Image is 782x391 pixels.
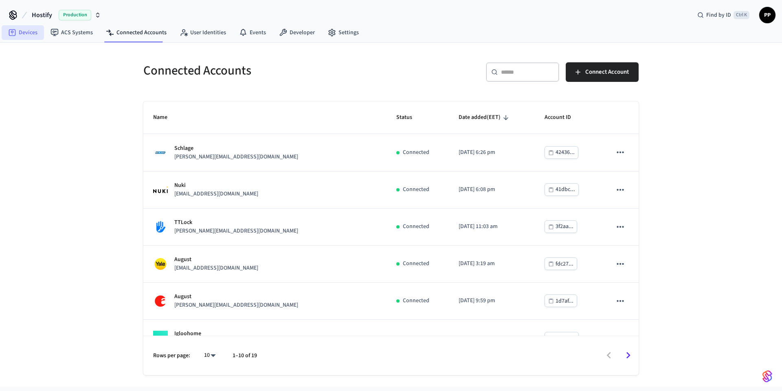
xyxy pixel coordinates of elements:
[403,148,429,157] p: Connected
[556,222,573,232] div: 3f2aa...
[762,370,772,383] img: SeamLogoGradient.69752ec5.svg
[174,144,298,153] p: Schlage
[556,296,573,306] div: 1d7af...
[403,185,429,194] p: Connected
[545,146,578,159] button: 42436...
[174,264,258,272] p: [EMAIL_ADDRESS][DOMAIN_NAME]
[32,10,52,20] span: Hostify
[459,297,525,305] p: [DATE] 9:59 pm
[459,334,525,343] p: [DATE] 1:53 am
[174,181,258,190] p: Nuki
[459,185,525,194] p: [DATE] 6:08 pm
[153,331,168,345] img: igloohome_logo
[272,25,321,40] a: Developer
[174,190,258,198] p: [EMAIL_ADDRESS][DOMAIN_NAME]
[545,220,577,233] button: 3f2aa...
[619,346,638,365] button: Go to next page
[174,301,298,310] p: [PERSON_NAME][EMAIL_ADDRESS][DOMAIN_NAME]
[403,297,429,305] p: Connected
[556,333,575,343] div: 93d74...
[153,294,168,308] img: August Logo, Square
[321,25,365,40] a: Settings
[734,11,749,19] span: Ctrl K
[174,255,258,264] p: August
[153,111,178,124] span: Name
[200,349,220,361] div: 10
[403,259,429,268] p: Connected
[99,25,173,40] a: Connected Accounts
[174,292,298,301] p: August
[174,218,298,227] p: TTLock
[759,7,775,23] button: PP
[545,111,582,124] span: Account ID
[153,257,168,271] img: Yale Logo, Square
[174,329,258,338] p: Igloohome
[459,259,525,268] p: [DATE] 3:19 am
[545,294,577,307] button: 1d7af...
[556,147,575,158] div: 42436...
[233,25,272,40] a: Events
[760,8,775,22] span: PP
[459,222,525,231] p: [DATE] 11:03 am
[459,148,525,157] p: [DATE] 6:26 pm
[585,67,629,77] span: Connect Account
[153,351,190,360] p: Rows per page:
[153,145,168,160] img: Schlage Logo, Square
[545,332,579,345] button: 93d74...
[173,25,233,40] a: User Identities
[153,220,168,234] img: TTLock Logo, Square
[174,227,298,235] p: [PERSON_NAME][EMAIL_ADDRESS][DOMAIN_NAME]
[556,259,573,269] div: fdc27...
[403,334,429,343] p: Connected
[706,11,731,19] span: Find by ID
[233,351,257,360] p: 1–10 of 19
[556,185,575,195] div: 41dbc...
[143,62,386,79] h5: Connected Accounts
[566,62,639,82] button: Connect Account
[459,111,511,124] span: Date added(EET)
[44,25,99,40] a: ACS Systems
[545,257,577,270] button: fdc27...
[174,153,298,161] p: [PERSON_NAME][EMAIL_ADDRESS][DOMAIN_NAME]
[59,10,91,20] span: Production
[403,222,429,231] p: Connected
[396,111,423,124] span: Status
[153,187,168,193] img: Nuki Logo, Square
[691,8,756,22] div: Find by IDCtrl K
[2,25,44,40] a: Devices
[545,183,579,196] button: 41dbc...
